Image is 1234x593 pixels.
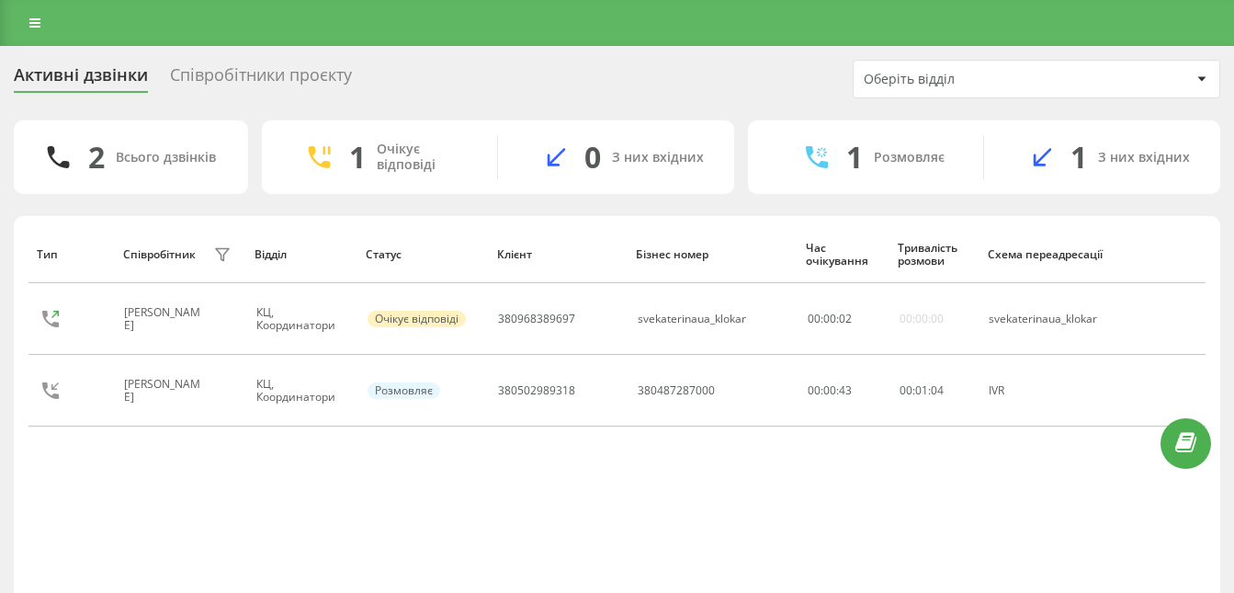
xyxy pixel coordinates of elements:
[823,311,836,326] span: 00
[170,65,352,94] div: Співробітники проєкту
[1098,150,1190,165] div: З них вхідних
[900,384,944,397] div: : :
[1070,140,1087,175] div: 1
[255,248,348,261] div: Відділ
[124,306,209,333] div: [PERSON_NAME]
[88,140,105,175] div: 2
[584,140,601,175] div: 0
[368,311,466,327] div: Очікує відповіді
[636,248,788,261] div: Бізнес номер
[989,313,1109,325] div: svekaterinaua_klokar
[256,306,347,333] div: КЦ, Координатори
[366,248,479,261] div: Статус
[37,248,106,261] div: Тип
[900,313,944,325] div: 00:00:00
[846,140,863,175] div: 1
[988,248,1111,261] div: Схема переадресації
[498,313,575,325] div: 380968389697
[123,248,196,261] div: Співробітник
[808,313,852,325] div: : :
[256,378,347,405] div: КЦ, Координатори
[612,150,704,165] div: З них вхідних
[915,382,928,398] span: 01
[116,150,216,165] div: Всього дзвінків
[808,311,821,326] span: 00
[638,384,715,397] div: 380487287000
[497,248,618,261] div: Клієнт
[808,384,879,397] div: 00:00:43
[349,140,366,175] div: 1
[124,378,209,405] div: [PERSON_NAME]
[14,65,148,94] div: Активні дзвінки
[931,382,944,398] span: 04
[874,150,945,165] div: Розмовляє
[900,382,912,398] span: 00
[377,142,470,173] div: Очікує відповіді
[806,242,880,268] div: Час очікування
[498,384,575,397] div: 380502989318
[368,382,440,399] div: Розмовляє
[898,242,969,268] div: Тривалість розмови
[864,72,1083,87] div: Оберіть відділ
[839,311,852,326] span: 02
[989,384,1109,397] div: IVR
[638,313,746,325] div: svekaterinaua_klokar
